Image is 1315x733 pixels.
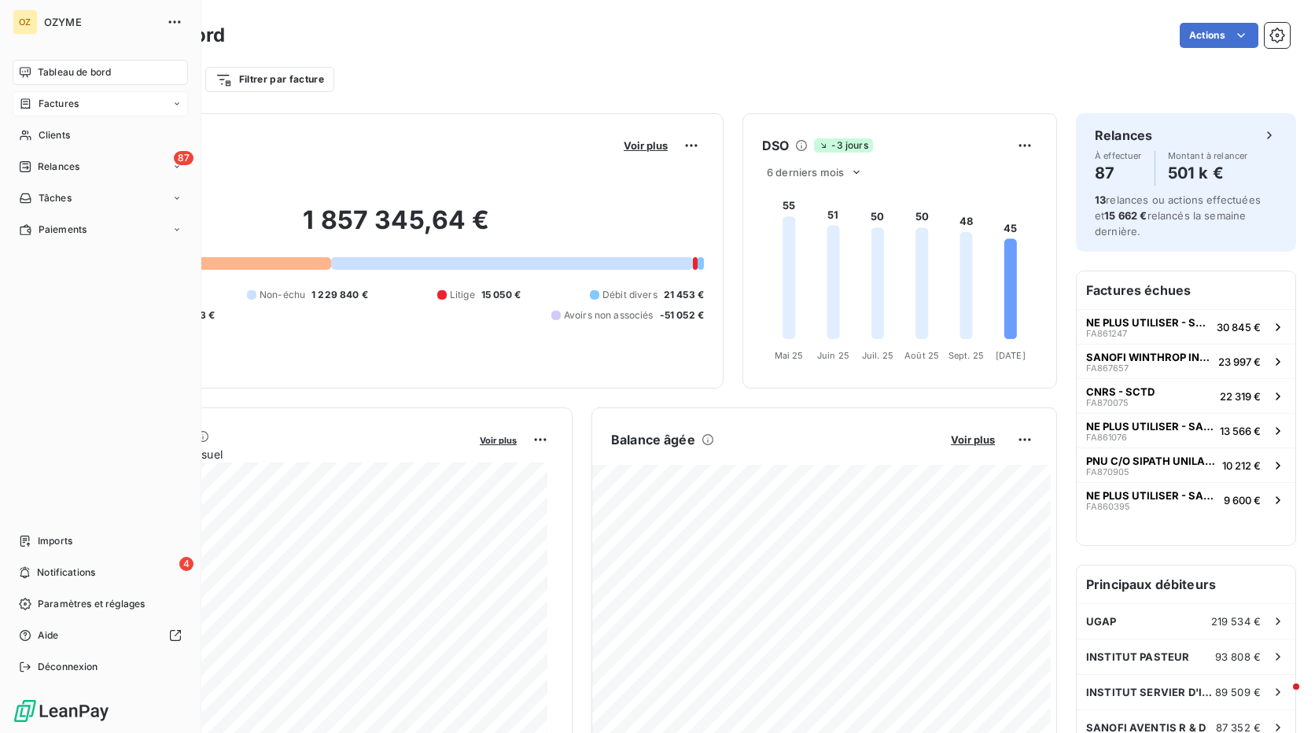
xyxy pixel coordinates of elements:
[38,160,79,174] span: Relances
[1086,385,1155,398] span: CNRS - SCTD
[1215,650,1261,663] span: 93 808 €
[1077,482,1295,517] button: NE PLUS UTILISER - SANOFI [PERSON_NAME]FA8603959 600 €
[311,288,368,302] span: 1 229 840 €
[624,139,668,152] span: Voir plus
[1086,502,1130,511] span: FA860395
[1262,680,1299,717] iframe: Intercom live chat
[13,623,188,648] a: Aide
[1086,615,1117,628] span: UGAP
[762,136,789,155] h6: DSO
[767,166,844,179] span: 6 derniers mois
[1086,467,1129,477] span: FA870905
[450,288,475,302] span: Litige
[1217,321,1261,333] span: 30 845 €
[38,65,111,79] span: Tableau de bord
[904,350,939,361] tspan: Août 25
[1086,329,1127,338] span: FA861247
[481,288,521,302] span: 15 050 €
[1086,455,1216,467] span: PNU C/O SIPATH UNILABS
[39,128,70,142] span: Clients
[951,433,995,446] span: Voir plus
[1095,193,1106,206] span: 13
[1104,209,1147,222] span: 15 662 €
[1086,650,1189,663] span: INSTITUT PASTEUR
[13,698,110,724] img: Logo LeanPay
[664,288,704,302] span: 21 453 €
[1086,316,1210,329] span: NE PLUS UTILISER - SANOFI [PERSON_NAME]
[1211,615,1261,628] span: 219 534 €
[13,9,38,35] div: OZ
[1220,390,1261,403] span: 22 319 €
[1086,363,1129,373] span: FA867657
[1086,351,1212,363] span: SANOFI WINTHROP INDUSTRIE
[946,433,1000,447] button: Voir plus
[89,446,469,462] span: Chiffre d'affaires mensuel
[814,138,872,153] span: -3 jours
[39,223,87,237] span: Paiements
[1168,151,1248,160] span: Montant à relancer
[1086,420,1214,433] span: NE PLUS UTILISER - SANOFI [PERSON_NAME]
[1222,459,1261,472] span: 10 212 €
[174,151,193,165] span: 87
[1180,23,1258,48] button: Actions
[1095,126,1152,145] h6: Relances
[611,430,695,449] h6: Balance âgée
[602,288,657,302] span: Débit divers
[996,350,1026,361] tspan: [DATE]
[44,16,157,28] span: OZYME
[38,597,145,611] span: Paramètres et réglages
[1077,565,1295,603] h6: Principaux débiteurs
[38,534,72,548] span: Imports
[38,628,59,643] span: Aide
[1168,160,1248,186] h4: 501 k €
[39,97,79,111] span: Factures
[1095,193,1261,238] span: relances ou actions effectuées et relancés la semaine dernière.
[480,435,517,446] span: Voir plus
[205,67,334,92] button: Filtrer par facture
[37,565,95,580] span: Notifications
[1086,686,1215,698] span: INSTITUT SERVIER D'INNOVATION THERAPEUTIQUE
[1215,686,1261,698] span: 89 509 €
[1095,160,1142,186] h4: 87
[1095,151,1142,160] span: À effectuer
[862,350,893,361] tspan: Juil. 25
[39,191,72,205] span: Tâches
[817,350,849,361] tspan: Juin 25
[179,557,193,571] span: 4
[1077,271,1295,309] h6: Factures échues
[1077,413,1295,448] button: NE PLUS UTILISER - SANOFI [PERSON_NAME]FA86107613 566 €
[564,308,654,322] span: Avoirs non associés
[260,288,305,302] span: Non-échu
[1086,489,1217,502] span: NE PLUS UTILISER - SANOFI [PERSON_NAME]
[619,138,672,153] button: Voir plus
[475,433,521,447] button: Voir plus
[1077,309,1295,344] button: NE PLUS UTILISER - SANOFI [PERSON_NAME]FA86124730 845 €
[775,350,804,361] tspan: Mai 25
[89,204,704,252] h2: 1 857 345,64 €
[1086,398,1129,407] span: FA870075
[660,308,704,322] span: -51 052 €
[1220,425,1261,437] span: 13 566 €
[1224,494,1261,506] span: 9 600 €
[38,660,98,674] span: Déconnexion
[948,350,984,361] tspan: Sept. 25
[1077,378,1295,413] button: CNRS - SCTDFA87007522 319 €
[1086,433,1127,442] span: FA861076
[1077,344,1295,378] button: SANOFI WINTHROP INDUSTRIEFA86765723 997 €
[1077,448,1295,482] button: PNU C/O SIPATH UNILABSFA87090510 212 €
[1218,355,1261,368] span: 23 997 €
